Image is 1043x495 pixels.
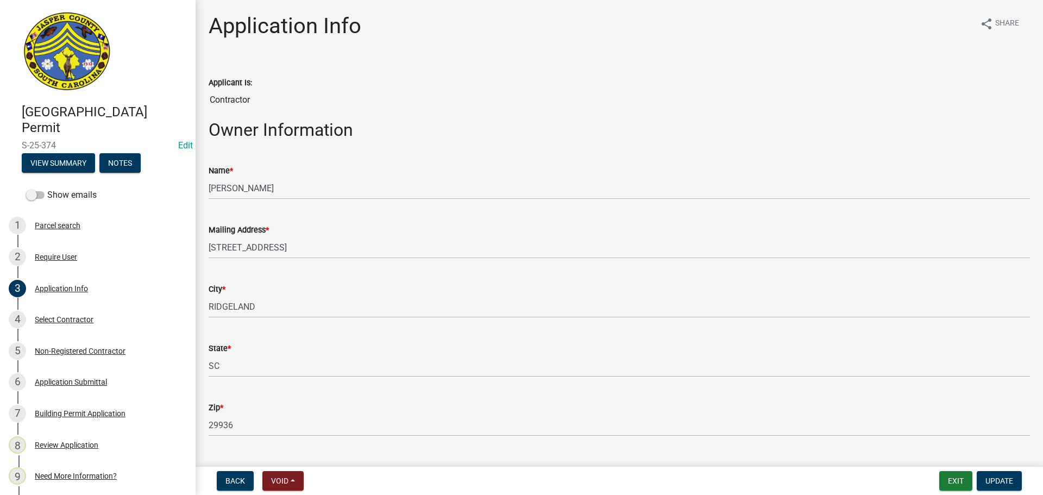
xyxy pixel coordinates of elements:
div: 1 [9,217,26,234]
div: 6 [9,373,26,391]
wm-modal-confirm: Notes [99,159,141,168]
div: Non-Registered Contractor [35,347,125,355]
span: Update [985,477,1013,485]
button: shareShare [971,13,1028,34]
h2: Owner Information [209,120,1030,140]
div: Application Submittal [35,378,107,386]
div: Require User [35,253,77,261]
div: 9 [9,467,26,485]
label: City [209,286,225,293]
div: 7 [9,405,26,422]
button: View Summary [22,153,95,173]
div: 8 [9,436,26,454]
span: Void [271,477,288,485]
div: Select Contractor [35,316,93,323]
h4: [GEOGRAPHIC_DATA] Permit [22,104,187,136]
a: Edit [178,140,193,151]
button: Back [217,471,254,491]
label: Mailing Address [209,227,269,234]
div: Need More Information? [35,472,117,480]
label: Name [209,167,233,175]
span: Back [225,477,245,485]
wm-modal-confirm: Edit Application Number [178,140,193,151]
div: Parcel search [35,222,80,229]
div: Application Info [35,285,88,292]
div: 2 [9,248,26,266]
div: 5 [9,342,26,360]
div: Building Permit Application [35,410,125,417]
wm-modal-confirm: Summary [22,159,95,168]
span: Share [995,17,1019,30]
span: S-25-374 [22,140,174,151]
button: Update [977,471,1022,491]
button: Void [262,471,304,491]
label: Show emails [26,189,97,202]
label: State [209,345,231,353]
label: Applicant Is: [209,79,252,87]
div: Review Application [35,441,98,449]
h1: Application Info [209,13,361,39]
button: Notes [99,153,141,173]
div: 4 [9,311,26,328]
img: Jasper County, South Carolina [22,11,112,93]
i: share [980,17,993,30]
div: 3 [9,280,26,297]
button: Exit [939,471,972,491]
label: Zip [209,404,223,412]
